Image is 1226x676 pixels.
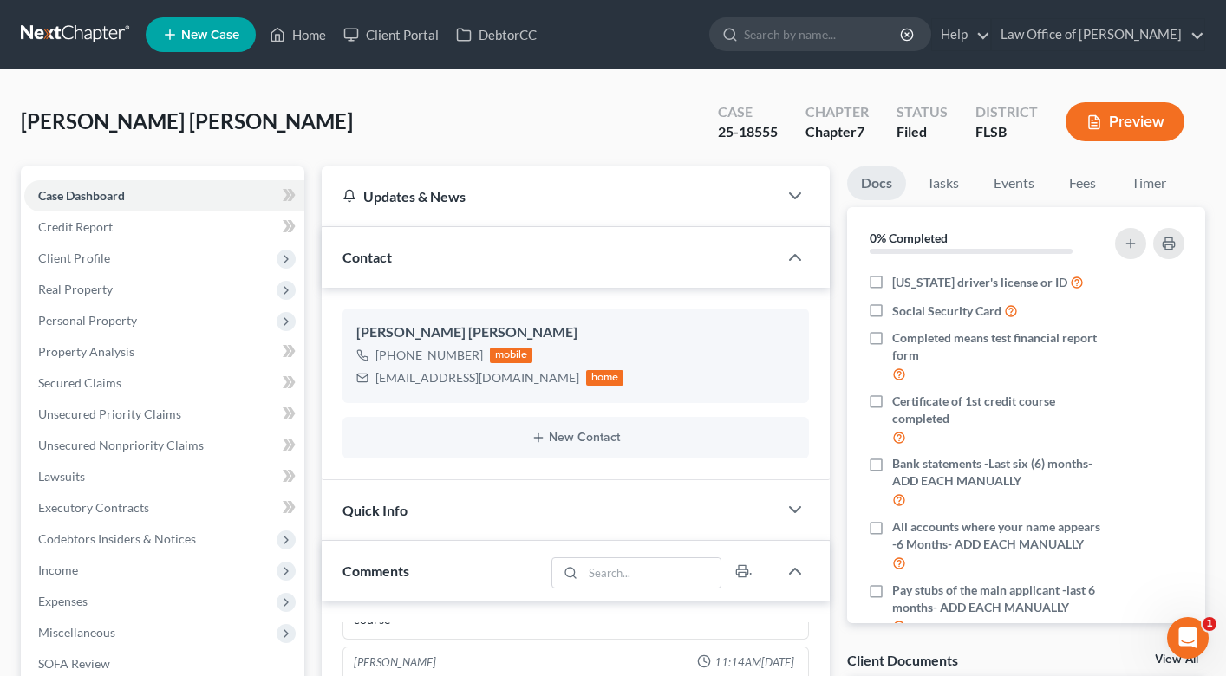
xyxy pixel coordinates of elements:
div: [PERSON_NAME] [354,654,436,671]
span: Client Profile [38,250,110,265]
input: Search... [583,558,721,588]
span: Secured Claims [38,375,121,390]
button: Preview [1066,102,1184,141]
span: Comments [342,562,409,579]
a: Docs [847,166,906,200]
a: Timer [1118,166,1180,200]
span: Miscellaneous [38,625,115,640]
a: Home [261,19,335,50]
div: Case [718,102,778,122]
a: DebtorCC [447,19,545,50]
span: Codebtors Insiders & Notices [38,531,196,546]
span: All accounts where your name appears -6 Months- ADD EACH MANUALLY [892,518,1101,553]
span: Unsecured Nonpriority Claims [38,438,204,452]
span: Case Dashboard [38,188,125,203]
a: Unsecured Priority Claims [24,399,304,430]
span: Lawsuits [38,469,85,484]
span: New Case [181,29,239,42]
strong: 0% Completed [870,231,948,245]
a: Law Office of [PERSON_NAME] [992,19,1204,50]
span: Unsecured Priority Claims [38,406,181,421]
span: 7 [857,123,864,140]
span: Personal Property [38,313,137,328]
div: home [586,370,624,386]
a: Lawsuits [24,461,304,492]
a: Secured Claims [24,367,304,399]
a: Fees [1055,166,1111,200]
span: [PERSON_NAME] [PERSON_NAME] [21,108,353,133]
span: Income [38,562,78,577]
span: Expenses [38,594,88,608]
span: Certificate of 1st credit course completed [892,393,1101,427]
div: Chapter [805,102,869,122]
div: Status [897,102,948,122]
a: Case Dashboard [24,180,304,211]
span: SOFA Review [38,656,110,671]
div: Client Documents [847,651,958,669]
span: Real Property [38,282,113,296]
a: Unsecured Nonpriority Claims [24,430,304,461]
input: Search by name... [744,18,903,50]
a: Credit Report [24,211,304,243]
a: Events [980,166,1048,200]
div: [PHONE_NUMBER] [375,347,483,364]
span: Contact [342,249,392,265]
span: Executory Contracts [38,500,149,515]
div: Filed [897,122,948,142]
div: 25-18555 [718,122,778,142]
span: 11:14AM[DATE] [714,654,794,671]
div: [EMAIL_ADDRESS][DOMAIN_NAME] [375,369,579,387]
a: Property Analysis [24,336,304,367]
span: Property Analysis [38,344,134,359]
div: District [975,102,1038,122]
a: Executory Contracts [24,492,304,523]
iframe: Intercom live chat [1167,617,1209,659]
button: New Contact [356,431,795,445]
div: FLSB [975,122,1038,142]
a: View All [1155,653,1198,666]
span: Social Security Card [892,302,1001,320]
span: [US_STATE] driver's license or ID [892,274,1067,291]
a: Tasks [913,166,973,200]
div: [PERSON_NAME] [PERSON_NAME] [356,322,795,343]
div: Chapter [805,122,869,142]
div: mobile [490,348,533,363]
span: Credit Report [38,219,113,234]
span: Completed means test financial report form [892,329,1101,364]
span: Quick Info [342,502,408,518]
span: Bank statements -Last six (6) months- ADD EACH MANUALLY [892,455,1101,490]
div: Updates & News [342,187,757,205]
span: Pay stubs of the main applicant -last 6 months- ADD EACH MANUALLY [892,582,1101,616]
span: 1 [1203,617,1216,631]
a: Client Portal [335,19,447,50]
a: Help [932,19,990,50]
